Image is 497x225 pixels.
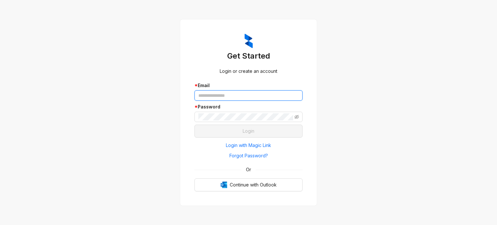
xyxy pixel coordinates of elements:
[226,142,271,149] span: Login with Magic Link
[194,68,303,75] div: Login or create an account
[221,182,227,188] img: Outlook
[241,166,256,173] span: Or
[194,140,303,151] button: Login with Magic Link
[230,181,277,188] span: Continue with Outlook
[245,34,253,49] img: ZumaIcon
[229,152,268,159] span: Forgot Password?
[194,125,303,138] button: Login
[194,51,303,61] h3: Get Started
[194,103,303,110] div: Password
[194,151,303,161] button: Forgot Password?
[194,82,303,89] div: Email
[294,115,299,119] span: eye-invisible
[194,178,303,191] button: OutlookContinue with Outlook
